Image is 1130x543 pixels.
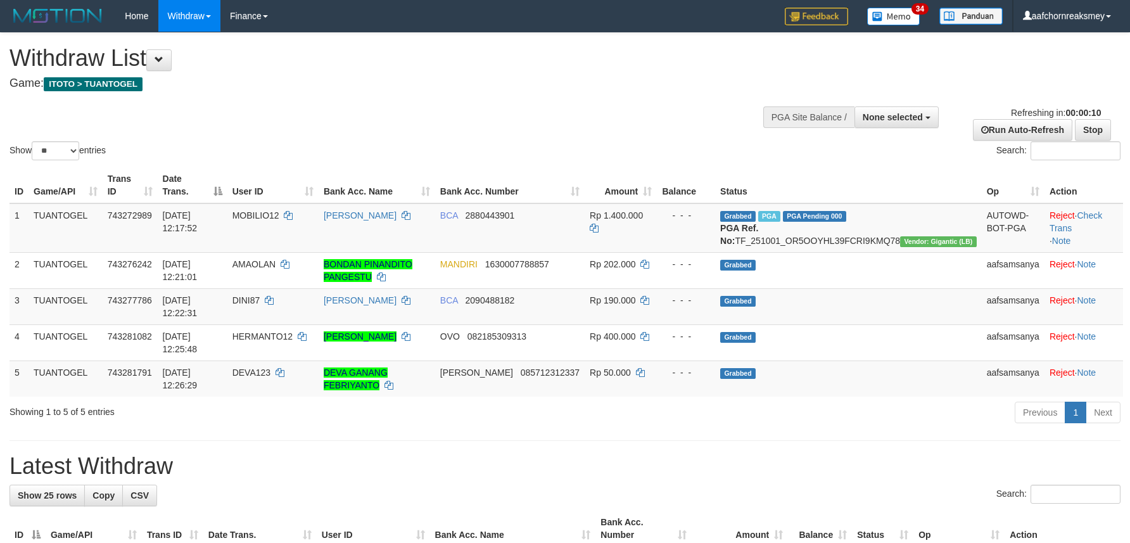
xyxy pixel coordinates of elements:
span: Grabbed [720,296,756,307]
span: Rp 1.400.000 [590,210,643,220]
strong: 00:00:10 [1065,108,1101,118]
span: HERMANTO12 [232,331,293,342]
td: · · [1044,203,1123,253]
a: Note [1077,295,1096,305]
span: Vendor URL: https://dashboard.q2checkout.com/secure [900,236,977,247]
a: Reject [1050,295,1075,305]
span: 743281791 [108,367,152,378]
th: User ID: activate to sort column ascending [227,167,319,203]
span: CSV [130,490,149,501]
span: 34 [911,3,929,15]
span: Marked by aafyoumonoriya [758,211,780,222]
h4: Game: [10,77,740,90]
td: aafsamsanya [982,288,1044,324]
th: Action [1044,167,1123,203]
span: [DATE] 12:22:31 [163,295,198,318]
span: PGA Pending [783,211,846,222]
div: - - - [662,366,710,379]
img: Feedback.jpg [785,8,848,25]
td: 5 [10,361,29,397]
td: TUANTOGEL [29,361,103,397]
div: PGA Site Balance / [763,106,854,128]
a: Previous [1015,402,1065,423]
span: Grabbed [720,211,756,222]
td: 3 [10,288,29,324]
a: [PERSON_NAME] [324,295,397,305]
td: 4 [10,324,29,361]
a: Stop [1075,119,1111,141]
td: TF_251001_OR5OOYHL39FCRI9KMQ78 [715,203,982,253]
th: Amount: activate to sort column ascending [585,167,657,203]
th: Date Trans.: activate to sort column descending [158,167,227,203]
span: MOBILIO12 [232,210,279,220]
th: Trans ID: activate to sort column ascending [103,167,158,203]
a: BONDAN PINANDITO PANGESTU [324,259,412,282]
th: Bank Acc. Number: activate to sort column ascending [435,167,585,203]
div: - - - [662,294,710,307]
img: Button%20Memo.svg [867,8,920,25]
a: DEVA GANANG FEBRIYANTO [324,367,388,390]
span: None selected [863,112,923,122]
span: Rp 400.000 [590,331,635,342]
span: Refreshing in: [1011,108,1101,118]
span: [DATE] 12:17:52 [163,210,198,233]
img: MOTION_logo.png [10,6,106,25]
img: panduan.png [939,8,1003,25]
a: Run Auto-Refresh [973,119,1072,141]
a: Note [1077,367,1096,378]
th: Game/API: activate to sort column ascending [29,167,103,203]
span: BCA [440,210,458,220]
td: AUTOWD-BOT-PGA [982,203,1044,253]
label: Search: [996,141,1120,160]
a: Reject [1050,367,1075,378]
button: None selected [854,106,939,128]
a: Note [1077,259,1096,269]
a: Note [1052,236,1071,246]
span: BCA [440,295,458,305]
span: 743281082 [108,331,152,342]
td: aafsamsanya [982,361,1044,397]
span: Grabbed [720,260,756,271]
th: Op: activate to sort column ascending [982,167,1044,203]
label: Show entries [10,141,106,160]
td: TUANTOGEL [29,203,103,253]
a: Check Trans [1050,210,1102,233]
span: 743277786 [108,295,152,305]
span: 743276242 [108,259,152,269]
span: Grabbed [720,368,756,379]
td: · [1044,288,1123,324]
th: Balance [657,167,715,203]
a: [PERSON_NAME] [324,210,397,220]
span: OVO [440,331,460,342]
th: Status [715,167,982,203]
span: Rp 202.000 [590,259,635,269]
input: Search: [1031,485,1120,504]
span: MANDIRI [440,259,478,269]
div: - - - [662,209,710,222]
th: ID [10,167,29,203]
label: Search: [996,485,1120,504]
td: TUANTOGEL [29,324,103,361]
td: 1 [10,203,29,253]
a: Reject [1050,210,1075,220]
div: - - - [662,258,710,271]
span: [DATE] 12:21:01 [163,259,198,282]
span: Copy 085712312337 to clipboard [521,367,580,378]
th: Bank Acc. Name: activate to sort column ascending [319,167,435,203]
select: Showentries [32,141,79,160]
input: Search: [1031,141,1120,160]
a: 1 [1065,402,1086,423]
a: [PERSON_NAME] [324,331,397,342]
span: 743272989 [108,210,152,220]
span: Rp 190.000 [590,295,635,305]
td: · [1044,252,1123,288]
div: Showing 1 to 5 of 5 entries [10,400,461,418]
td: aafsamsanya [982,324,1044,361]
td: TUANTOGEL [29,252,103,288]
td: · [1044,324,1123,361]
td: aafsamsanya [982,252,1044,288]
div: - - - [662,330,710,343]
span: ITOTO > TUANTOGEL [44,77,143,91]
a: Reject [1050,331,1075,342]
span: Copy 2090488182 to clipboard [466,295,515,305]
